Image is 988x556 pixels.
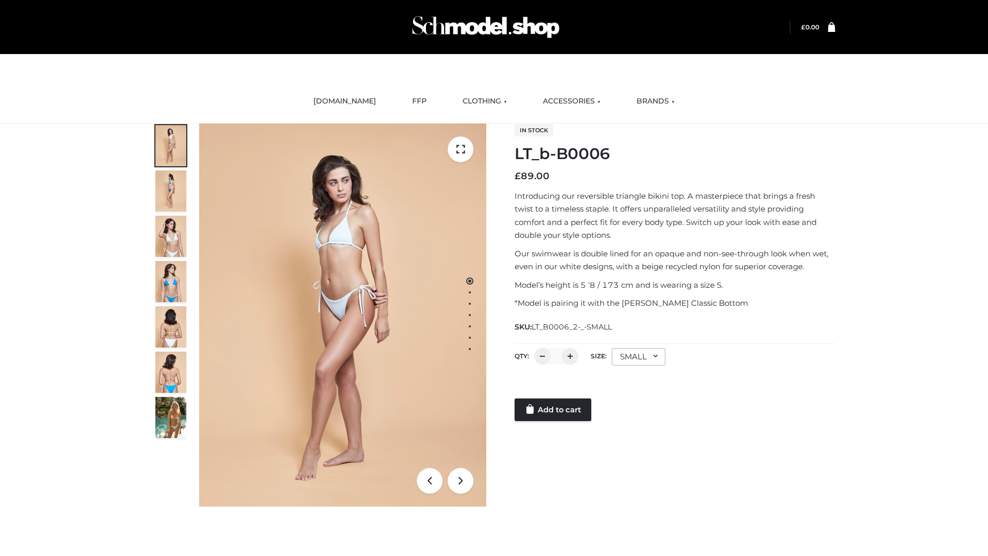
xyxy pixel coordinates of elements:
[199,124,486,507] img: ArielClassicBikiniTop_CloudNine_AzureSky_OW114ECO_1
[306,90,384,113] a: [DOMAIN_NAME]
[515,279,835,292] p: Model’s height is 5 ‘8 / 173 cm and is wearing a size S.
[155,306,186,347] img: ArielClassicBikiniTop_CloudNine_AzureSky_OW114ECO_7-scaled.jpg
[155,125,186,166] img: ArielClassicBikiniTop_CloudNine_AzureSky_OW114ECO_1-scaled.jpg
[612,348,665,366] div: SMALL
[515,170,521,182] span: £
[155,352,186,393] img: ArielClassicBikiniTop_CloudNine_AzureSky_OW114ECO_8-scaled.jpg
[515,124,553,136] span: In stock
[409,7,563,47] img: Schmodel Admin 964
[515,189,835,242] p: Introducing our reversible triangle bikini top. A masterpiece that brings a fresh twist to a time...
[515,170,550,182] bdi: 89.00
[155,397,186,438] img: Arieltop_CloudNine_AzureSky2.jpg
[515,145,835,163] h1: LT_b-B0006
[532,322,612,332] span: LT_B0006_2-_-SMALL
[155,216,186,257] img: ArielClassicBikiniTop_CloudNine_AzureSky_OW114ECO_3-scaled.jpg
[515,321,613,333] span: SKU:
[801,23,805,31] span: £
[455,90,515,113] a: CLOTHING
[535,90,608,113] a: ACCESSORIES
[515,247,835,273] p: Our swimwear is double lined for an opaque and non-see-through look when wet, even in our white d...
[155,261,186,302] img: ArielClassicBikiniTop_CloudNine_AzureSky_OW114ECO_4-scaled.jpg
[515,297,835,310] p: *Model is pairing it with the [PERSON_NAME] Classic Bottom
[629,90,682,113] a: BRANDS
[404,90,434,113] a: FFP
[801,23,819,31] bdi: 0.00
[515,398,591,421] a: Add to cart
[155,170,186,212] img: ArielClassicBikiniTop_CloudNine_AzureSky_OW114ECO_2-scaled.jpg
[801,23,819,31] a: £0.00
[515,352,529,360] label: QTY:
[591,352,607,360] label: Size:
